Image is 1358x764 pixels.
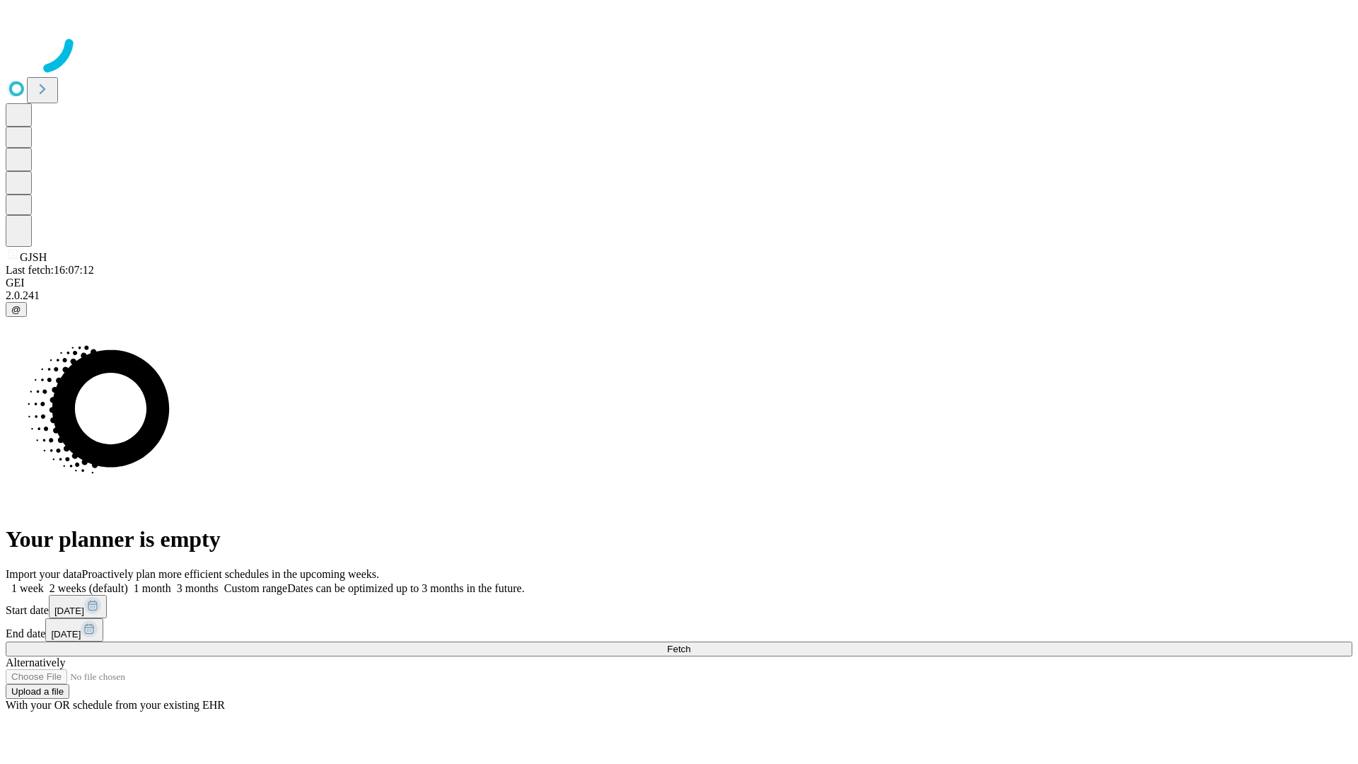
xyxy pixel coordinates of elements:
[6,289,1352,302] div: 2.0.241
[6,684,69,699] button: Upload a file
[11,304,21,315] span: @
[11,582,44,594] span: 1 week
[134,582,171,594] span: 1 month
[6,618,1352,642] div: End date
[6,568,82,580] span: Import your data
[45,618,103,642] button: [DATE]
[51,629,81,639] span: [DATE]
[6,526,1352,552] h1: Your planner is empty
[177,582,219,594] span: 3 months
[49,595,107,618] button: [DATE]
[6,302,27,317] button: @
[6,642,1352,656] button: Fetch
[50,582,128,594] span: 2 weeks (default)
[54,606,84,616] span: [DATE]
[6,277,1352,289] div: GEI
[82,568,379,580] span: Proactively plan more efficient schedules in the upcoming weeks.
[667,644,690,654] span: Fetch
[224,582,287,594] span: Custom range
[6,699,225,711] span: With your OR schedule from your existing EHR
[6,595,1352,618] div: Start date
[6,656,65,668] span: Alternatively
[6,264,94,276] span: Last fetch: 16:07:12
[20,251,47,263] span: GJSH
[287,582,524,594] span: Dates can be optimized up to 3 months in the future.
